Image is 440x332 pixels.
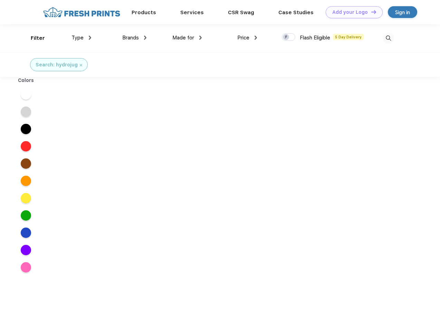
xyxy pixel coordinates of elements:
[333,34,364,40] span: 5 Day Delivery
[71,35,84,41] span: Type
[132,9,156,16] a: Products
[80,64,82,66] img: filter_cancel.svg
[36,61,78,68] div: Search: hydrojug
[41,6,122,18] img: fo%20logo%202.webp
[388,6,417,18] a: Sign in
[383,33,394,44] img: desktop_search.svg
[237,35,249,41] span: Price
[144,36,146,40] img: dropdown.png
[31,34,45,42] div: Filter
[300,35,330,41] span: Flash Eligible
[371,10,376,14] img: DT
[89,36,91,40] img: dropdown.png
[255,36,257,40] img: dropdown.png
[172,35,194,41] span: Made for
[332,9,368,15] div: Add your Logo
[122,35,139,41] span: Brands
[199,36,202,40] img: dropdown.png
[395,8,410,16] div: Sign in
[13,77,39,84] div: Colors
